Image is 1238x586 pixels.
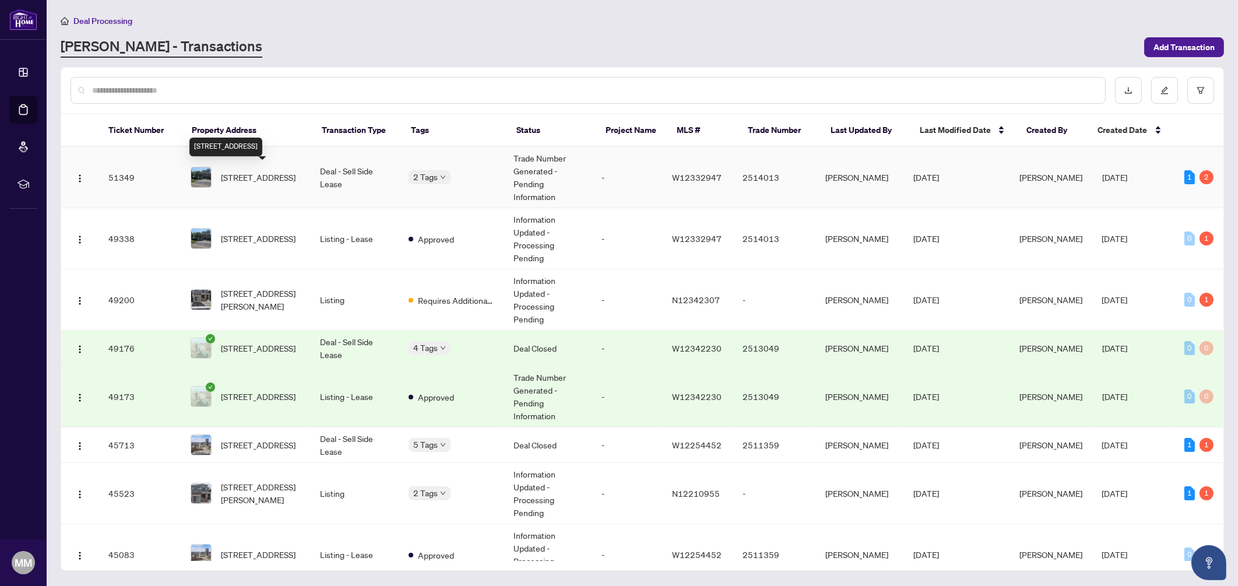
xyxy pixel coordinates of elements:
[1184,486,1195,500] div: 1
[1200,486,1214,500] div: 1
[1019,488,1082,499] span: [PERSON_NAME]
[311,269,399,331] td: Listing
[1200,293,1214,307] div: 1
[440,490,446,496] span: down
[592,269,663,331] td: -
[1019,233,1082,244] span: [PERSON_NAME]
[99,463,181,524] td: 45523
[672,549,722,560] span: W12254452
[507,114,596,147] th: Status
[75,235,85,244] img: Logo
[1200,341,1214,355] div: 0
[592,208,663,269] td: -
[1019,172,1082,183] span: [PERSON_NAME]
[734,331,816,366] td: 2513049
[418,233,454,245] span: Approved
[738,114,821,147] th: Trade Number
[71,339,89,357] button: Logo
[1200,390,1214,403] div: 0
[221,232,296,245] span: [STREET_ADDRESS]
[816,269,905,331] td: [PERSON_NAME]
[402,114,507,147] th: Tags
[816,427,905,463] td: [PERSON_NAME]
[1197,86,1205,94] span: filter
[913,391,939,402] span: [DATE]
[221,480,301,506] span: [STREET_ADDRESS][PERSON_NAME]
[221,171,296,184] span: [STREET_ADDRESS]
[311,366,399,427] td: Listing - Lease
[1151,77,1178,104] button: edit
[418,294,494,307] span: Requires Additional Docs
[1200,438,1214,452] div: 1
[99,269,181,331] td: 49200
[1019,343,1082,353] span: [PERSON_NAME]
[99,427,181,463] td: 45713
[592,366,663,427] td: -
[734,147,816,208] td: 2514013
[504,427,593,463] td: Deal Closed
[75,345,85,354] img: Logo
[15,555,32,571] span: MM
[910,114,1017,147] th: Last Modified Date
[504,366,593,427] td: Trade Number Generated - Pending Information
[734,366,816,427] td: 2513049
[913,233,939,244] span: [DATE]
[672,488,720,499] span: N12210955
[672,440,722,450] span: W12254452
[1184,231,1195,245] div: 0
[99,331,181,366] td: 49176
[504,147,593,208] td: Trade Number Generated - Pending Information
[1102,172,1128,183] span: [DATE]
[311,524,399,585] td: Listing - Lease
[75,174,85,183] img: Logo
[73,16,132,26] span: Deal Processing
[99,524,181,585] td: 45083
[221,342,296,355] span: [STREET_ADDRESS]
[221,390,296,403] span: [STREET_ADDRESS]
[913,549,939,560] span: [DATE]
[75,441,85,451] img: Logo
[1019,391,1082,402] span: [PERSON_NAME]
[75,551,85,560] img: Logo
[913,343,939,353] span: [DATE]
[75,393,85,402] img: Logo
[1115,77,1142,104] button: download
[1102,440,1128,450] span: [DATE]
[75,490,85,499] img: Logo
[592,463,663,524] td: -
[1184,170,1195,184] div: 1
[191,167,211,187] img: thumbnail-img
[913,488,939,499] span: [DATE]
[1102,549,1128,560] span: [DATE]
[71,545,89,564] button: Logo
[1017,114,1088,147] th: Created By
[1102,294,1128,305] span: [DATE]
[1184,438,1195,452] div: 1
[9,9,37,30] img: logo
[596,114,667,147] th: Project Name
[1184,341,1195,355] div: 0
[418,549,454,562] span: Approved
[440,442,446,448] span: down
[99,147,181,208] td: 51349
[311,208,399,269] td: Listing - Lease
[75,296,85,306] img: Logo
[592,427,663,463] td: -
[311,331,399,366] td: Deal - Sell Side Lease
[822,114,911,147] th: Last Updated By
[592,331,663,366] td: -
[1144,37,1224,57] button: Add Transaction
[1184,293,1195,307] div: 0
[504,463,593,524] td: Information Updated - Processing Pending
[1153,38,1215,57] span: Add Transaction
[191,290,211,310] img: thumbnail-img
[504,331,593,366] td: Deal Closed
[311,147,399,208] td: Deal - Sell Side Lease
[191,435,211,455] img: thumbnail-img
[504,208,593,269] td: Information Updated - Processing Pending
[71,387,89,406] button: Logo
[182,114,313,147] th: Property Address
[221,287,301,313] span: [STREET_ADDRESS][PERSON_NAME]
[1184,548,1195,562] div: 0
[191,387,211,406] img: thumbnail-img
